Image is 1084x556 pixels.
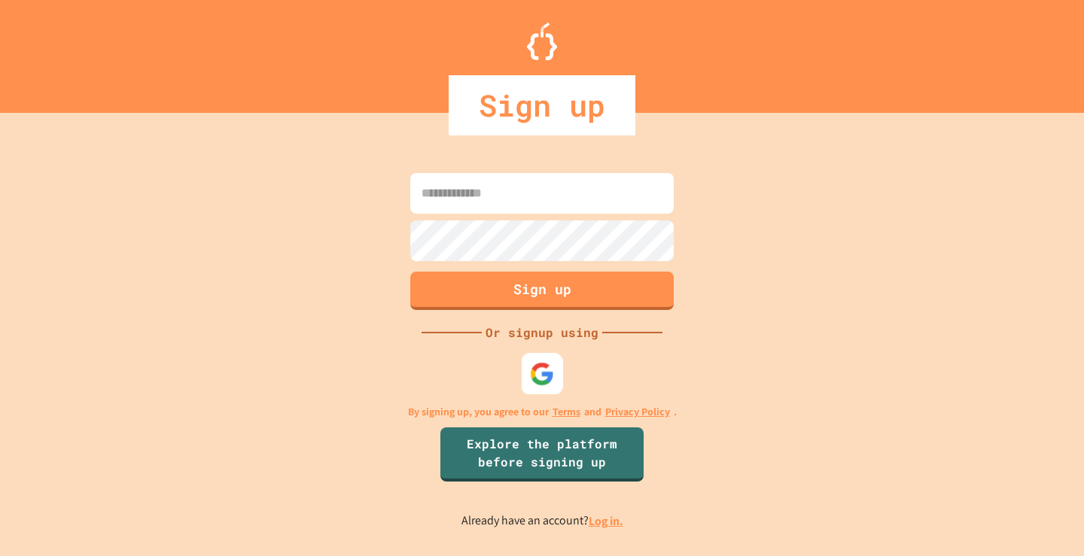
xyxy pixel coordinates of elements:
[440,427,644,482] a: Explore the platform before signing up
[408,404,677,420] p: By signing up, you agree to our and .
[605,404,670,420] a: Privacy Policy
[553,404,580,420] a: Terms
[527,23,557,60] img: Logo.svg
[461,512,623,530] p: Already have an account?
[449,75,635,135] div: Sign up
[589,513,623,529] a: Log in.
[410,272,674,310] button: Sign up
[482,324,602,342] div: Or signup using
[530,361,555,386] img: google-icon.svg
